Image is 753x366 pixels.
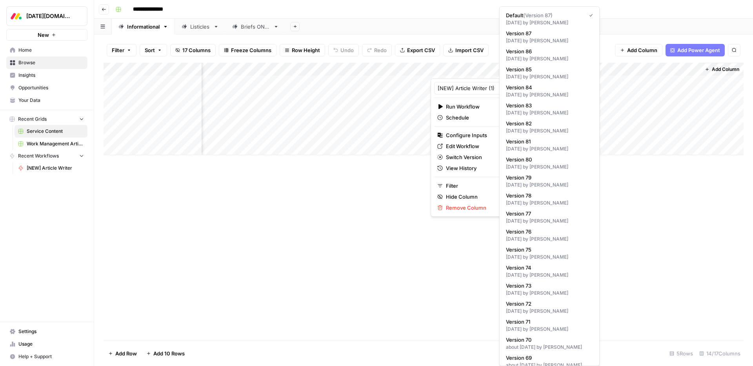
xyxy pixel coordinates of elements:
span: Version 75 [506,246,590,254]
div: [DATE] by [PERSON_NAME] [506,199,593,207]
div: [DATE] by [PERSON_NAME] [506,254,593,261]
span: Version 86 [506,47,590,55]
span: Version 71 [506,318,590,326]
span: Version 84 [506,83,590,91]
div: [DATE] by [PERSON_NAME] [506,127,593,134]
div: [DATE] by [PERSON_NAME] [506,37,593,44]
div: [DATE] by [PERSON_NAME] [506,163,593,170]
span: Version 76 [506,228,590,236]
span: Version 69 [506,354,590,362]
span: Add Column [712,66,739,73]
div: [DATE] by [PERSON_NAME] [506,109,593,116]
div: [DATE] by [PERSON_NAME] [506,145,593,152]
button: Add Column [702,64,742,74]
span: Version 77 [506,210,590,217]
div: [DATE] by [PERSON_NAME] [506,272,593,279]
span: Version 73 [506,282,590,290]
span: Version 81 [506,138,590,145]
div: [DATE] by [PERSON_NAME] [506,91,593,98]
div: [DATE] by [PERSON_NAME] [506,19,593,26]
span: Switch Version [446,153,507,161]
div: [DATE] by [PERSON_NAME] [506,217,593,225]
span: Version 83 [506,101,590,109]
div: about [DATE] by [PERSON_NAME] [506,344,593,351]
div: [DATE] by [PERSON_NAME] [506,326,593,333]
span: Version 80 [506,156,590,163]
span: Version 78 [506,192,590,199]
span: Version 79 [506,174,590,181]
span: ( Version 87 ) [523,12,553,18]
div: [DATE] by [PERSON_NAME] [506,181,593,188]
div: [DATE] by [PERSON_NAME] [506,73,593,80]
span: Version 72 [506,300,590,308]
span: Default [506,11,583,19]
span: Version 85 [506,65,590,73]
span: Version 87 [506,29,590,37]
span: Version 74 [506,264,590,272]
div: [DATE] by [PERSON_NAME] [506,55,593,62]
div: [DATE] by [PERSON_NAME] [506,290,593,297]
div: [DATE] by [PERSON_NAME] [506,308,593,315]
span: Version 70 [506,336,590,344]
span: Version 82 [506,120,590,127]
div: [DATE] by [PERSON_NAME] [506,236,593,243]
